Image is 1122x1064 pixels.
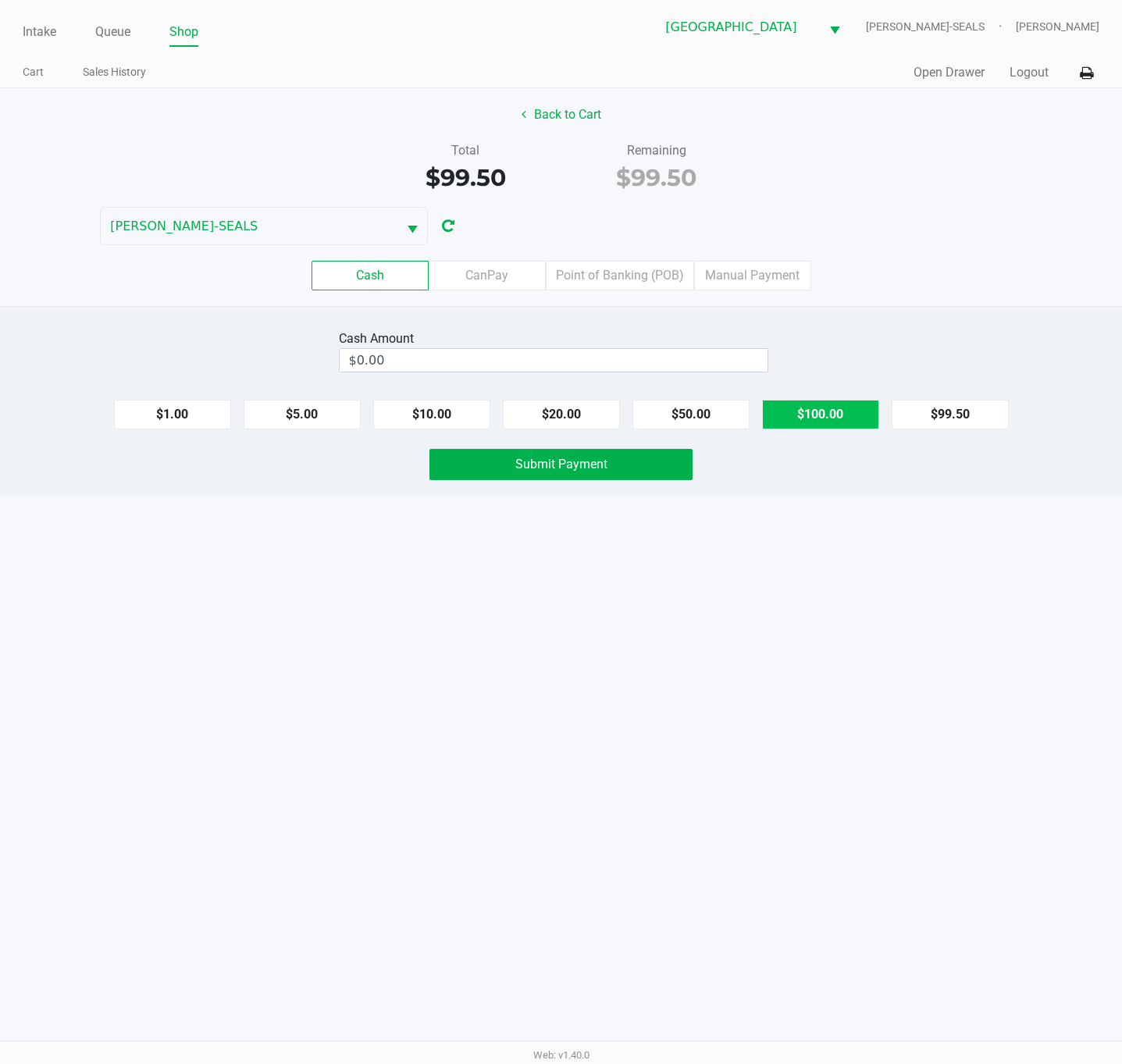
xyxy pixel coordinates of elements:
span: Submit Payment [515,457,607,472]
span: [PERSON_NAME]-SEALS [110,217,388,236]
button: $10.00 [373,400,490,429]
span: Web: v1.40.0 [533,1049,589,1061]
button: Submit Payment [429,449,693,480]
button: $100.00 [762,400,879,429]
a: Sales History [83,62,146,82]
button: $99.50 [892,400,1009,429]
label: Point of Banking (POB) [546,261,694,290]
div: $99.50 [382,160,550,195]
div: Total [382,141,550,160]
button: Back to Cart [511,100,611,130]
button: Select [397,208,427,244]
span: [PERSON_NAME]-SEALS [866,19,1016,35]
button: $1.00 [114,400,231,429]
label: Manual Payment [694,261,811,290]
button: Open Drawer [914,63,985,82]
a: Queue [95,21,130,43]
div: Cash Amount [339,329,420,348]
button: $20.00 [503,400,620,429]
label: CanPay [429,261,546,290]
a: Cart [23,62,44,82]
div: Remaining [573,141,741,160]
span: [PERSON_NAME] [1016,19,1099,35]
button: Select [820,9,850,45]
button: $50.00 [632,400,750,429]
button: Logout [1010,63,1049,82]
a: Intake [23,21,56,43]
div: $99.50 [573,160,741,195]
span: [GEOGRAPHIC_DATA] [665,18,810,37]
button: $5.00 [244,400,361,429]
label: Cash [312,261,429,290]
a: Shop [169,21,198,43]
